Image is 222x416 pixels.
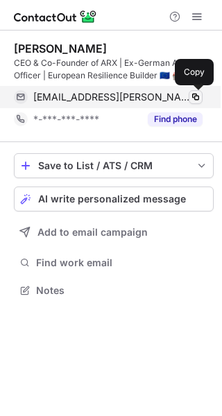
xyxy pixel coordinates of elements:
[36,284,208,297] span: Notes
[33,91,192,103] span: [EMAIL_ADDRESS][PERSON_NAME][DOMAIN_NAME]
[37,227,148,238] span: Add to email campaign
[38,160,189,171] div: Save to List / ATS / CRM
[14,281,214,300] button: Notes
[14,153,214,178] button: save-profile-one-click
[14,57,214,82] div: CEO & Co-Founder of ARX | Ex-German Army Officer | European Resilience Builder 🇪🇺 🏰
[14,253,214,272] button: Find work email
[38,193,186,205] span: AI write personalized message
[14,220,214,245] button: Add to email campaign
[14,42,107,55] div: [PERSON_NAME]
[14,8,97,25] img: ContactOut v5.3.10
[148,112,203,126] button: Reveal Button
[14,187,214,211] button: AI write personalized message
[36,257,208,269] span: Find work email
